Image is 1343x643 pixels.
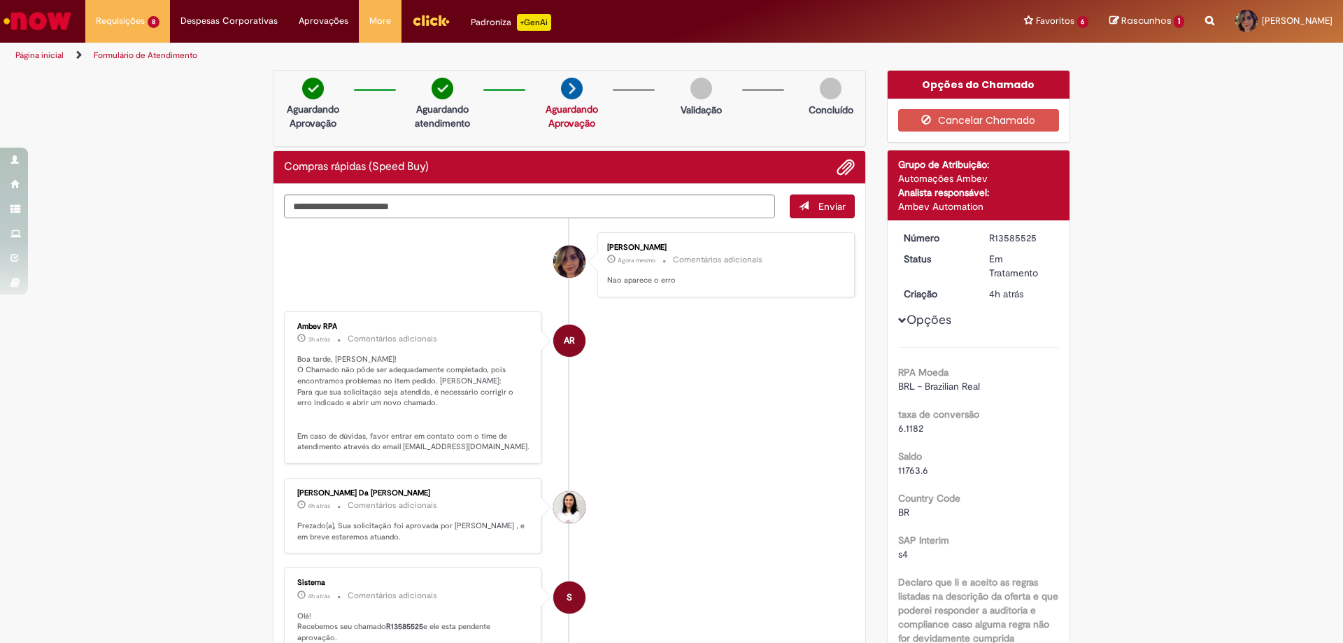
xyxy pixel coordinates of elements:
[297,323,530,331] div: Ambev RPA
[618,256,655,264] span: Agora mesmo
[553,325,585,357] div: Ambev RPA
[564,324,575,358] span: AR
[818,200,846,213] span: Enviar
[284,195,775,218] textarea: Digite sua mensagem aqui...
[302,78,324,99] img: check-circle-green.png
[308,335,330,344] time: 01/10/2025 13:10:01
[898,506,909,518] span: BR
[553,491,585,523] div: Jessyka Ires Da Costa Yamashita
[10,43,885,69] ul: Trilhas de página
[297,521,530,542] p: Prezado(a), Sua solicitação foi aprovada por [PERSON_NAME] , e em breve estaremos atuando.
[180,14,278,28] span: Despesas Corporativas
[15,50,64,61] a: Página inicial
[348,590,437,602] small: Comentários adicionais
[898,408,979,421] b: taxa de conversão
[1,7,73,35] img: ServiceNow
[898,185,1060,199] div: Analista responsável:
[408,102,476,130] p: Aguardando atendimento
[618,256,655,264] time: 01/10/2025 15:40:27
[94,50,197,61] a: Formulário de Atendimento
[561,78,583,99] img: arrow-next.png
[607,275,840,286] p: Nao aparece o erro
[989,231,1054,245] div: R13585525
[898,199,1060,213] div: Ambev Automation
[432,78,453,99] img: check-circle-green.png
[308,335,330,344] span: 3h atrás
[299,14,348,28] span: Aprovações
[553,246,585,278] div: Katiele Vieira Moreira
[148,16,159,28] span: 8
[820,78,841,99] img: img-circle-grey.png
[898,422,923,434] span: 6.1182
[297,489,530,497] div: [PERSON_NAME] Da [PERSON_NAME]
[989,252,1054,280] div: Em Tratamento
[297,354,530,453] p: Boa tarde, [PERSON_NAME]! O Chamado não pôde ser adequadamente completado, pois encontramos probl...
[989,287,1054,301] div: 01/10/2025 11:43:38
[607,243,840,252] div: [PERSON_NAME]
[898,492,960,504] b: Country Code
[893,231,979,245] dt: Número
[898,548,908,560] span: s4
[790,195,855,218] button: Enviar
[888,71,1070,99] div: Opções do Chamado
[308,502,330,510] time: 01/10/2025 11:45:39
[471,14,551,31] div: Padroniza
[308,592,330,600] span: 4h atrás
[898,109,1060,132] button: Cancelar Chamado
[1121,14,1172,27] span: Rascunhos
[517,14,551,31] p: +GenAi
[308,502,330,510] span: 4h atrás
[308,592,330,600] time: 01/10/2025 11:43:51
[1036,14,1074,28] span: Favoritos
[546,103,598,129] a: Aguardando Aprovação
[297,579,530,587] div: Sistema
[898,380,980,393] span: BRL - Brazilian Real
[553,581,585,614] div: System
[96,14,145,28] span: Requisições
[1077,16,1089,28] span: 6
[989,288,1023,300] span: 4h atrás
[690,78,712,99] img: img-circle-grey.png
[989,288,1023,300] time: 01/10/2025 11:43:38
[284,161,429,174] h2: Compras rápidas (Speed Buy) Histórico de tíquete
[809,103,853,117] p: Concluído
[893,287,979,301] dt: Criação
[898,171,1060,185] div: Automações Ambev
[837,158,855,176] button: Adicionar anexos
[369,14,391,28] span: More
[898,534,949,546] b: SAP Interim
[898,366,948,379] b: RPA Moeda
[412,10,450,31] img: click_logo_yellow_360x200.png
[893,252,979,266] dt: Status
[1109,15,1184,28] a: Rascunhos
[898,450,922,462] b: Saldo
[1262,15,1333,27] span: [PERSON_NAME]
[1174,15,1184,28] span: 1
[386,621,423,632] b: R13585525
[898,157,1060,171] div: Grupo de Atribuição:
[681,103,722,117] p: Validação
[279,102,347,130] p: Aguardando Aprovação
[567,581,572,614] span: S
[348,500,437,511] small: Comentários adicionais
[348,333,437,345] small: Comentários adicionais
[898,464,928,476] span: 11763.6
[673,254,762,266] small: Comentários adicionais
